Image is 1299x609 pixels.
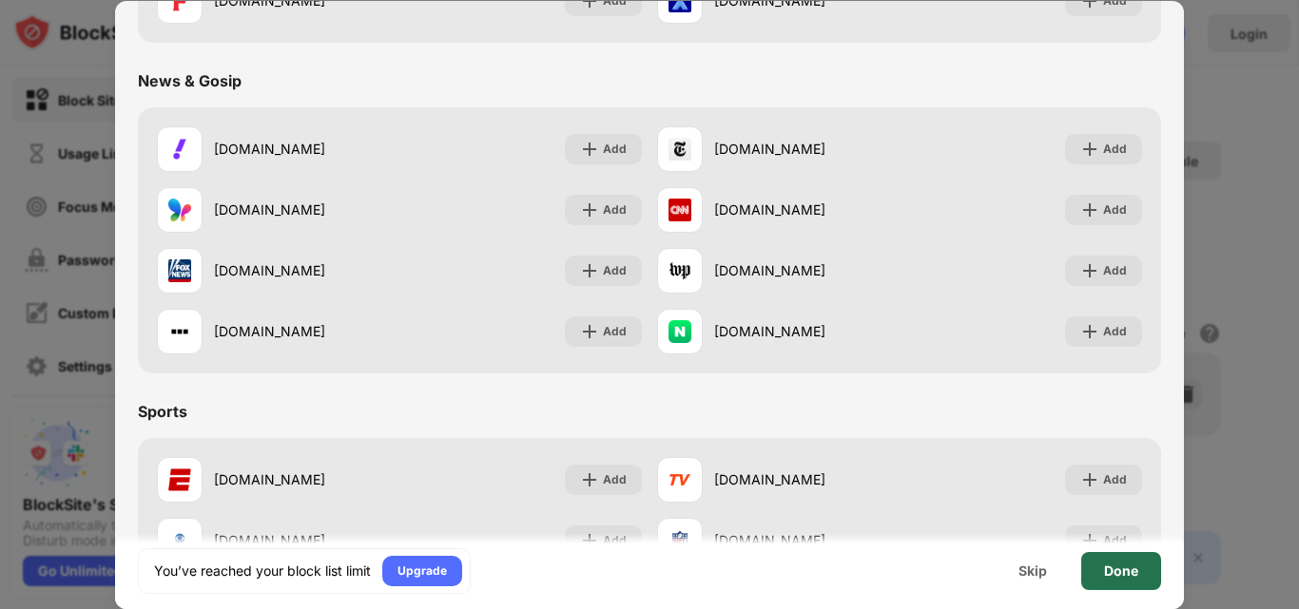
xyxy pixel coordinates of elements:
div: [DOMAIN_NAME] [214,260,399,280]
div: Upgrade [397,561,447,580]
div: Add [1103,200,1127,219]
div: Add [1103,140,1127,159]
img: favicons [669,529,691,552]
div: Add [603,531,627,550]
img: favicons [168,529,191,552]
div: Add [603,140,627,159]
div: You’ve reached your block list limit [154,561,371,580]
div: [DOMAIN_NAME] [214,200,399,219]
div: News & Gosip [138,71,242,90]
img: favicons [168,199,191,221]
img: favicons [669,320,691,343]
div: [DOMAIN_NAME] [214,530,399,550]
img: favicons [168,468,191,491]
img: favicons [168,259,191,282]
div: [DOMAIN_NAME] [714,469,900,489]
div: [DOMAIN_NAME] [714,321,900,341]
div: [DOMAIN_NAME] [714,200,900,219]
img: favicons [168,138,191,161]
div: Add [603,322,627,341]
div: [DOMAIN_NAME] [714,530,900,550]
img: favicons [669,199,691,221]
div: [DOMAIN_NAME] [714,260,900,280]
div: Add [1103,322,1127,341]
div: Add [603,261,627,280]
div: Sports [138,402,187,421]
div: Add [1103,261,1127,280]
img: favicons [168,320,191,343]
img: favicons [669,138,691,161]
div: Add [1103,531,1127,550]
div: [DOMAIN_NAME] [214,139,399,159]
div: Done [1104,563,1138,579]
img: favicons [669,259,691,282]
div: Add [603,200,627,219]
div: Add [1103,470,1127,489]
div: Add [603,470,627,489]
div: [DOMAIN_NAME] [214,469,399,489]
div: Skip [1018,563,1047,579]
img: favicons [669,468,691,491]
div: [DOMAIN_NAME] [214,321,399,341]
div: [DOMAIN_NAME] [714,139,900,159]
